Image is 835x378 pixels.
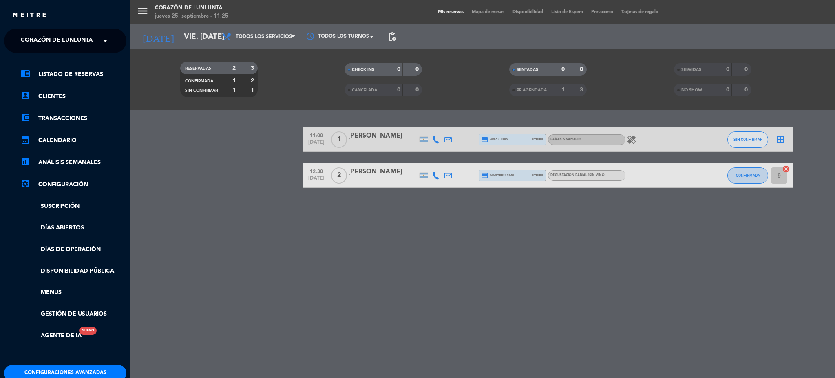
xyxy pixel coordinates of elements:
[20,331,82,340] a: Agente de IANuevo
[20,136,126,145] a: calendar_monthCalendario
[79,327,97,335] div: Nuevo
[20,69,126,79] a: chrome_reader_modeListado de Reservas
[20,158,126,167] a: assessmentANÁLISIS SEMANALES
[20,223,126,233] a: Días abiertos
[20,179,30,189] i: settings_applications
[20,135,30,145] i: calendar_month
[20,91,30,100] i: account_box
[20,180,126,189] a: Configuración
[20,113,30,122] i: account_balance_wallet
[20,69,30,78] i: chrome_reader_mode
[12,12,47,18] img: MEITRE
[20,288,126,297] a: Menus
[20,245,126,254] a: Días de Operación
[20,113,126,123] a: account_balance_walletTransacciones
[20,202,126,211] a: Suscripción
[21,32,93,49] span: Corazón de Lunlunta
[20,309,126,319] a: Gestión de usuarios
[20,91,126,101] a: account_boxClientes
[20,157,30,167] i: assessment
[20,267,126,276] a: Disponibilidad pública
